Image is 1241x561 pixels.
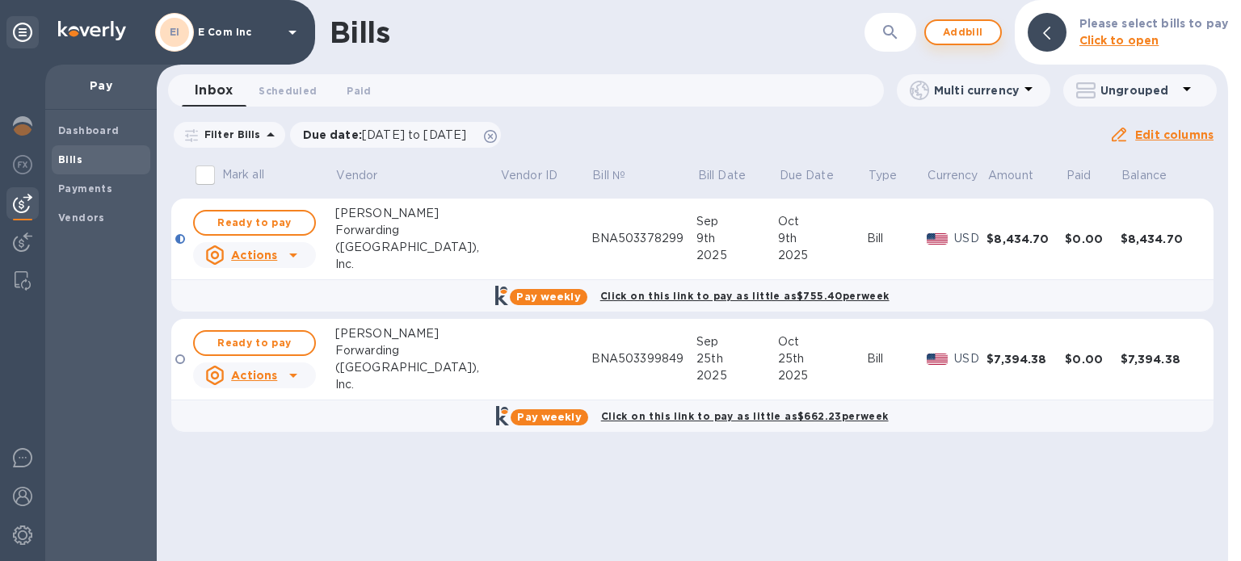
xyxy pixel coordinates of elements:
p: Amount [988,167,1033,184]
span: Add bill [939,23,987,42]
div: BNA503378299 [591,230,697,247]
span: Paid [1066,167,1113,184]
p: Paid [1066,167,1092,184]
span: Type [869,167,919,184]
button: Addbill [924,19,1002,45]
div: 9th [778,230,867,247]
div: Oct [778,213,867,230]
p: Multi currency [934,82,1019,98]
span: Ready to pay [208,213,301,232]
div: [PERSON_NAME] [335,325,499,342]
div: [PERSON_NAME] [335,205,499,222]
span: Amount [988,167,1054,184]
p: Pay [58,77,144,94]
div: BNA503399849 [591,350,697,367]
p: Type [869,167,898,184]
span: Bill № [592,167,646,184]
p: USD [954,230,986,247]
div: Inc. [335,376,499,393]
b: Vendors [58,211,105,224]
img: Foreign exchange [13,155,32,174]
p: Bill № [592,167,625,184]
u: Actions [231,369,277,382]
div: ([GEOGRAPHIC_DATA]), [335,359,499,376]
div: $8,434.70 [1121,231,1199,247]
div: Bill [867,230,927,247]
span: Ready to pay [208,333,301,353]
div: Forwarding [335,342,499,359]
p: Vendor ID [501,167,557,184]
p: Due date : [303,127,475,143]
div: $8,434.70 [986,231,1065,247]
b: Click on this link to pay as little as $662.23 per week [601,410,889,422]
div: 2025 [778,247,867,264]
h1: Bills [330,15,389,49]
div: Sep [696,213,778,230]
span: Vendor [336,167,398,184]
p: Due Date [780,167,834,184]
p: Currency [928,167,978,184]
b: Dashboard [58,124,120,136]
span: Inbox [195,79,233,102]
b: Please select bills to pay [1079,17,1228,30]
span: Balance [1121,167,1188,184]
img: USD [927,354,949,365]
b: Payments [58,182,112,195]
p: Bill Date [698,167,746,184]
button: Ready to pay [193,210,316,236]
img: Logo [58,21,126,40]
span: Vendor ID [501,167,578,184]
div: 25th [696,350,778,367]
span: [DATE] to [DATE] [362,128,466,141]
p: Ungrouped [1100,82,1177,98]
u: Actions [231,249,277,262]
div: 25th [778,350,867,367]
span: Due Date [780,167,855,184]
div: ([GEOGRAPHIC_DATA]), [335,239,499,256]
div: Bill [867,350,927,367]
div: Oct [778,333,867,350]
img: USD [927,233,949,245]
b: Click on this link to pay as little as $755.40 per week [600,290,890,302]
p: Vendor [336,167,377,184]
div: Due date:[DATE] to [DATE] [290,122,502,148]
div: Inc. [335,256,499,273]
div: 9th [696,230,778,247]
div: 2025 [778,367,867,384]
p: USD [954,350,986,367]
span: Scheduled [259,82,317,99]
p: Mark all [222,166,264,183]
div: $0.00 [1065,351,1120,367]
p: Balance [1121,167,1167,184]
b: Pay weekly [516,291,580,303]
div: 2025 [696,367,778,384]
span: Bill Date [698,167,767,184]
div: $7,394.38 [986,351,1065,367]
p: E Com Inc [198,27,279,38]
span: Paid [347,82,371,99]
b: EI [170,26,180,38]
b: Click to open [1079,34,1159,47]
div: $7,394.38 [1121,351,1199,367]
button: Ready to pay [193,330,316,356]
div: $0.00 [1065,231,1120,247]
div: 2025 [696,247,778,264]
div: Forwarding [335,222,499,239]
b: Bills [58,153,82,165]
div: Unpin categories [6,16,39,48]
p: Filter Bills [198,128,261,141]
b: Pay weekly [517,411,581,423]
div: Sep [696,333,778,350]
u: Edit columns [1135,128,1214,141]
